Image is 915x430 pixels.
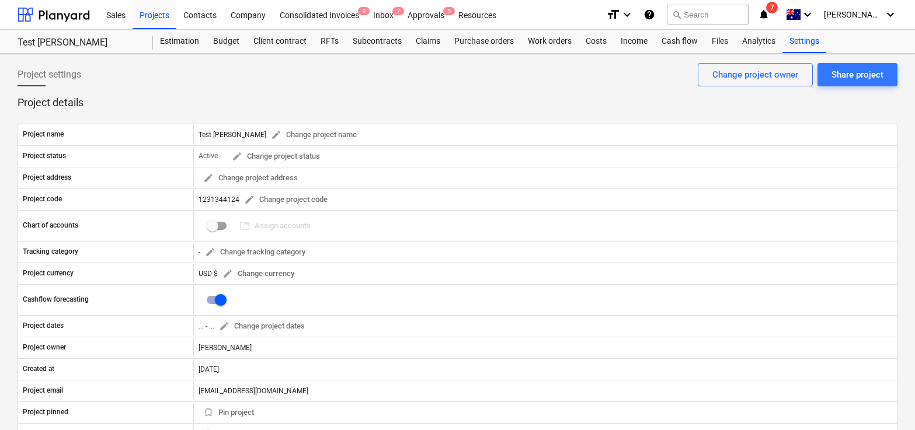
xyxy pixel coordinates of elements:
span: 9 [358,7,370,15]
p: Project details [18,96,897,110]
a: Estimation [153,30,206,53]
button: Pin project [199,404,259,422]
button: Change currency [218,265,299,283]
i: Knowledge base [643,8,655,22]
a: Purchase orders [447,30,521,53]
span: edit [222,268,233,279]
button: Change tracking category [200,243,310,261]
button: Change project address [199,169,302,187]
button: Change project code [239,191,332,209]
p: Active [199,151,218,161]
iframe: Chat Widget [857,374,915,430]
i: format_size [606,8,620,22]
p: Project code [23,194,62,204]
span: Change project name [271,128,357,142]
p: Chart of accounts [23,221,78,230]
a: Cash flow [655,30,705,53]
a: Client contract [246,30,314,53]
div: ... - ... [199,322,214,330]
p: Project email [23,386,63,396]
p: Project address [23,173,71,183]
span: Change project code [244,193,328,207]
a: Work orders [521,30,579,53]
button: Change project dates [214,317,309,335]
a: Income [614,30,655,53]
p: Project status [23,151,66,161]
p: Tracking category [23,247,78,257]
button: Search [667,5,749,25]
div: - [199,243,310,261]
div: [EMAIL_ADDRESS][DOMAIN_NAME] [193,382,897,400]
a: Claims [409,30,447,53]
span: edit [244,194,255,205]
div: Test [PERSON_NAME] [18,37,139,49]
p: Cashflow forecasting [23,295,89,305]
a: Subcontracts [346,30,409,53]
i: keyboard_arrow_down [620,8,634,22]
a: Files [705,30,735,53]
span: edit [205,247,215,257]
button: Change project owner [698,63,813,86]
i: keyboard_arrow_down [801,8,815,22]
p: Created at [23,364,54,374]
a: Analytics [735,30,782,53]
span: Change tracking category [205,246,305,259]
span: bookmark_border [203,407,214,418]
button: Share project [817,63,897,86]
p: Project owner [23,342,66,352]
span: 7 [766,2,778,13]
span: search [672,10,681,19]
span: USD $ [199,269,218,277]
span: edit [271,130,281,140]
span: edit [232,151,242,162]
span: Change currency [222,267,294,281]
button: Change project name [266,126,361,144]
a: Settings [782,30,826,53]
div: [DATE] [193,360,897,379]
div: Change project owner [712,67,798,82]
a: Costs [579,30,614,53]
i: notifications [758,8,770,22]
p: Project currency [23,268,74,278]
div: [PERSON_NAME] [193,338,897,357]
button: Change project status [227,148,325,166]
span: 7 [392,7,404,15]
a: Budget [206,30,246,53]
p: Project dates [23,321,64,331]
span: Change project status [232,150,320,163]
a: RFTs [314,30,346,53]
div: 1231344124 [199,191,332,209]
span: Project settings [18,68,81,82]
span: Change project address [203,172,298,185]
span: Change project dates [219,320,305,333]
span: [PERSON_NAME] [824,10,882,19]
span: Pin project [203,406,254,419]
div: Share project [831,67,883,82]
i: keyboard_arrow_down [883,8,897,22]
span: 5 [443,7,455,15]
span: edit [203,173,214,183]
span: edit [219,321,229,331]
p: Project pinned [23,407,68,417]
p: Project name [23,130,64,139]
div: Test [PERSON_NAME] [199,126,361,144]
